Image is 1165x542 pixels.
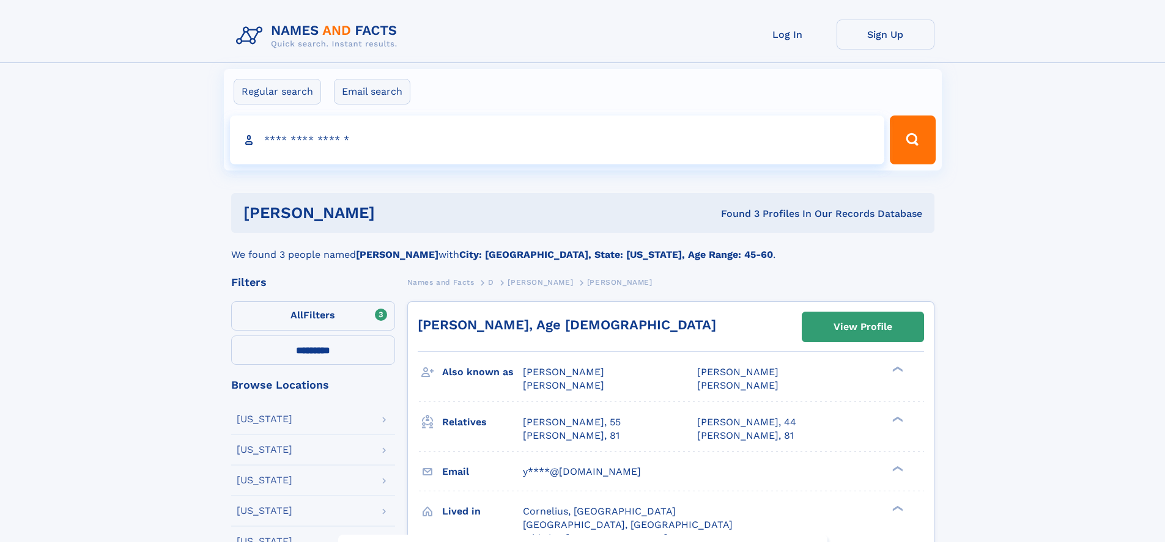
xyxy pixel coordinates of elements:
[739,20,837,49] a: Log In
[587,278,653,287] span: [PERSON_NAME]
[523,366,604,378] span: [PERSON_NAME]
[231,20,407,53] img: Logo Names and Facts
[523,379,604,391] span: [PERSON_NAME]
[231,301,395,331] label: Filters
[837,20,934,49] a: Sign Up
[418,317,716,332] a: [PERSON_NAME], Age [DEMOGRAPHIC_DATA]
[234,79,321,104] label: Regular search
[697,366,779,378] span: [PERSON_NAME]
[488,274,494,290] a: D
[834,313,892,341] div: View Profile
[523,519,733,530] span: [GEOGRAPHIC_DATA], [GEOGRAPHIC_DATA]
[230,115,885,164] input: search input
[231,233,934,262] div: We found 3 people named with .
[508,278,573,287] span: [PERSON_NAME]
[889,415,904,423] div: ❯
[889,504,904,512] div: ❯
[508,274,573,290] a: [PERSON_NAME]
[231,379,395,390] div: Browse Locations
[889,365,904,373] div: ❯
[523,429,619,442] a: [PERSON_NAME], 81
[442,412,523,433] h3: Relatives
[356,249,438,260] b: [PERSON_NAME]
[697,429,794,442] a: [PERSON_NAME], 81
[237,445,292,455] div: [US_STATE]
[697,416,796,429] a: [PERSON_NAME], 44
[237,414,292,424] div: [US_STATE]
[890,115,935,164] button: Search Button
[290,309,303,321] span: All
[442,362,523,383] h3: Also known as
[237,475,292,485] div: [US_STATE]
[231,277,395,288] div: Filters
[488,278,494,287] span: D
[523,416,621,429] a: [PERSON_NAME], 55
[407,274,475,290] a: Names and Facts
[334,79,410,104] label: Email search
[459,249,773,260] b: City: [GEOGRAPHIC_DATA], State: [US_STATE], Age Range: 45-60
[442,501,523,522] h3: Lived in
[523,505,676,517] span: Cornelius, [GEOGRAPHIC_DATA]
[243,205,548,221] h1: [PERSON_NAME]
[237,506,292,516] div: [US_STATE]
[442,461,523,482] h3: Email
[697,379,779,391] span: [PERSON_NAME]
[889,464,904,472] div: ❯
[802,312,923,342] a: View Profile
[548,207,922,221] div: Found 3 Profiles In Our Records Database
